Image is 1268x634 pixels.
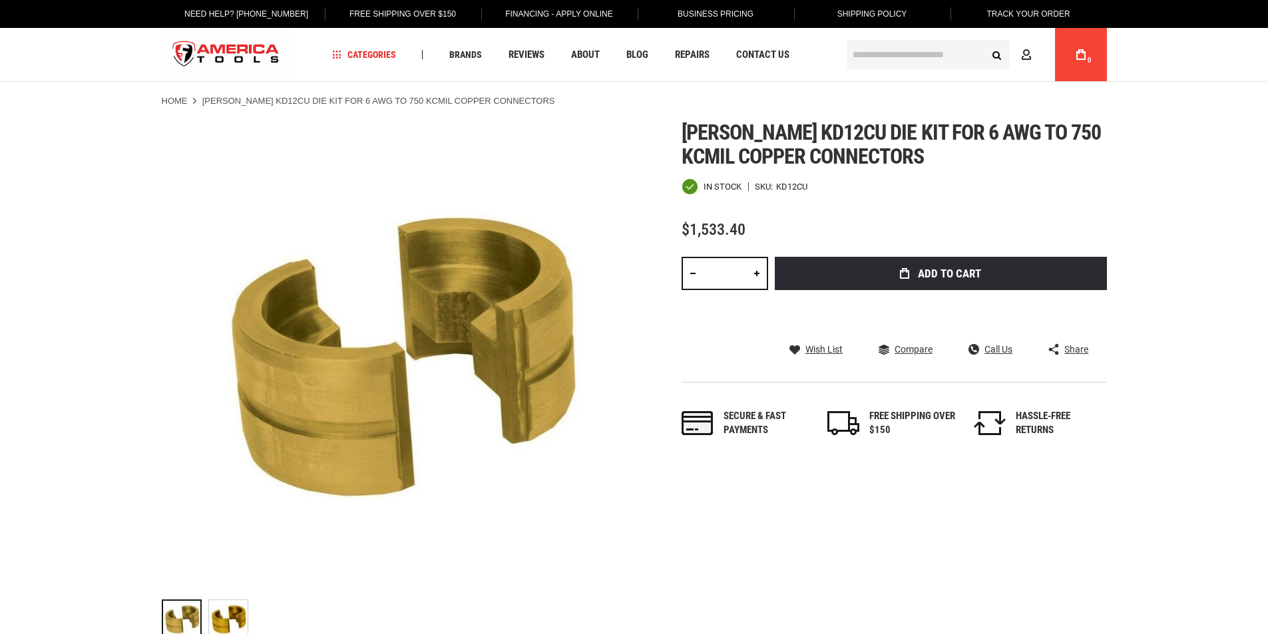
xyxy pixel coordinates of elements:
[869,409,956,438] div: FREE SHIPPING OVER $150
[332,50,396,59] span: Categories
[626,50,648,60] span: Blog
[895,345,933,354] span: Compare
[202,96,555,106] strong: [PERSON_NAME] KD12CU DIE KIT FOR 6 AWG TO 750 KCMIL COPPER CONNECTORS
[775,257,1107,290] button: Add to Cart
[162,30,291,80] img: America Tools
[736,50,789,60] span: Contact Us
[682,120,1102,169] span: [PERSON_NAME] kd12cu die kit for 6 awg to 750 kcmil copper connectors
[443,46,488,64] a: Brands
[162,120,634,593] img: GREENLEE KD12CU DIE KIT FOR 6 AWG TO 750 KCMIL COPPER CONNECTORS
[776,182,807,191] div: KD12CU
[326,46,402,64] a: Categories
[789,343,843,355] a: Wish List
[827,411,859,435] img: shipping
[682,178,741,195] div: Availability
[724,409,810,438] div: Secure & fast payments
[837,9,907,19] span: Shipping Policy
[675,50,710,60] span: Repairs
[669,46,716,64] a: Repairs
[984,345,1012,354] span: Call Us
[620,46,654,64] a: Blog
[968,343,1012,355] a: Call Us
[918,268,981,279] span: Add to Cart
[162,30,291,80] a: store logo
[879,343,933,355] a: Compare
[984,42,1010,67] button: Search
[565,46,606,64] a: About
[503,46,550,64] a: Reviews
[730,46,795,64] a: Contact Us
[682,411,714,435] img: payments
[682,220,745,239] span: $1,533.40
[1064,345,1088,354] span: Share
[449,50,482,59] span: Brands
[1016,409,1102,438] div: HASSLE-FREE RETURNS
[974,411,1006,435] img: returns
[704,182,741,191] span: In stock
[571,50,600,60] span: About
[805,345,843,354] span: Wish List
[162,95,188,107] a: Home
[1068,28,1094,81] a: 0
[509,50,544,60] span: Reviews
[755,182,776,191] strong: SKU
[772,294,1110,333] iframe: Secure express checkout frame
[1088,57,1092,64] span: 0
